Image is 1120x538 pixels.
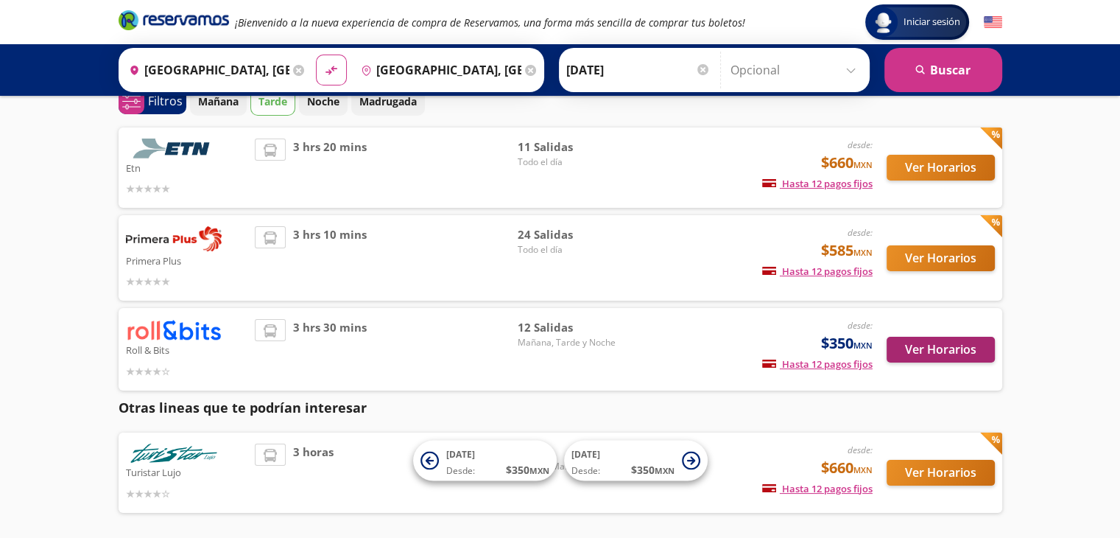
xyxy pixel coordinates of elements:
[529,465,549,476] small: MXN
[884,48,1002,92] button: Buscar
[119,398,1002,418] p: Otras lineas que te podrían interesar
[898,15,966,29] span: Iniciar sesión
[887,245,995,271] button: Ver Horarios
[126,463,248,481] p: Turistar Lujo
[250,87,295,116] button: Tarde
[853,340,873,351] small: MXN
[126,340,248,358] p: Roll & Bits
[571,464,600,478] span: Desde:
[198,94,239,109] p: Mañana
[123,52,289,88] input: Buscar Origen
[190,87,247,116] button: Mañana
[148,92,183,110] p: Filtros
[848,444,873,456] em: desde:
[631,462,675,478] span: $ 350
[506,462,549,478] span: $ 350
[518,226,621,243] span: 24 Salidas
[848,226,873,239] em: desde:
[119,88,186,114] button: 1Filtros
[446,464,475,478] span: Desde:
[853,464,873,475] small: MXN
[359,94,417,109] p: Madrugada
[446,448,475,461] span: [DATE]
[571,448,600,461] span: [DATE]
[293,319,367,379] span: 3 hrs 30 mins
[887,460,995,486] button: Ver Horarios
[821,152,873,174] span: $660
[258,94,287,109] p: Tarde
[126,251,248,269] p: Primera Plus
[307,94,339,109] p: Noche
[821,457,873,479] span: $660
[848,139,873,151] em: desde:
[355,52,521,88] input: Buscar Destino
[126,158,248,176] p: Etn
[564,441,708,481] button: [DATE]Desde:$350MXN
[518,156,621,169] span: Todo el día
[299,87,348,116] button: Noche
[126,139,222,158] img: Etn
[848,319,873,332] em: desde:
[821,240,873,262] span: $585
[126,444,222,464] img: Turistar Lujo
[566,52,711,88] input: Elegir Fecha
[518,243,621,256] span: Todo el día
[730,52,862,88] input: Opcional
[235,15,745,29] em: ¡Bienvenido a la nueva experiencia de compra de Reservamos, una forma más sencilla de comprar tus...
[293,139,367,197] span: 3 hrs 20 mins
[119,9,229,31] i: Brand Logo
[853,159,873,170] small: MXN
[518,336,621,349] span: Mañana, Tarde y Noche
[853,247,873,258] small: MXN
[351,87,425,116] button: Madrugada
[984,13,1002,32] button: English
[655,465,675,476] small: MXN
[762,482,873,495] span: Hasta 12 pagos fijos
[821,332,873,354] span: $350
[762,177,873,190] span: Hasta 12 pagos fijos
[126,319,222,340] img: Roll & Bits
[887,155,995,181] button: Ver Horarios
[762,357,873,371] span: Hasta 12 pagos fijos
[518,139,621,156] span: 11 Salidas
[413,441,557,481] button: [DATE]Desde:$350MXN
[293,226,367,290] span: 3 hrs 10 mins
[518,319,621,336] span: 12 Salidas
[119,9,229,35] a: Brand Logo
[887,337,995,363] button: Ver Horarios
[126,226,222,251] img: Primera Plus
[762,265,873,278] span: Hasta 12 pagos fijos
[293,444,334,502] span: 3 horas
